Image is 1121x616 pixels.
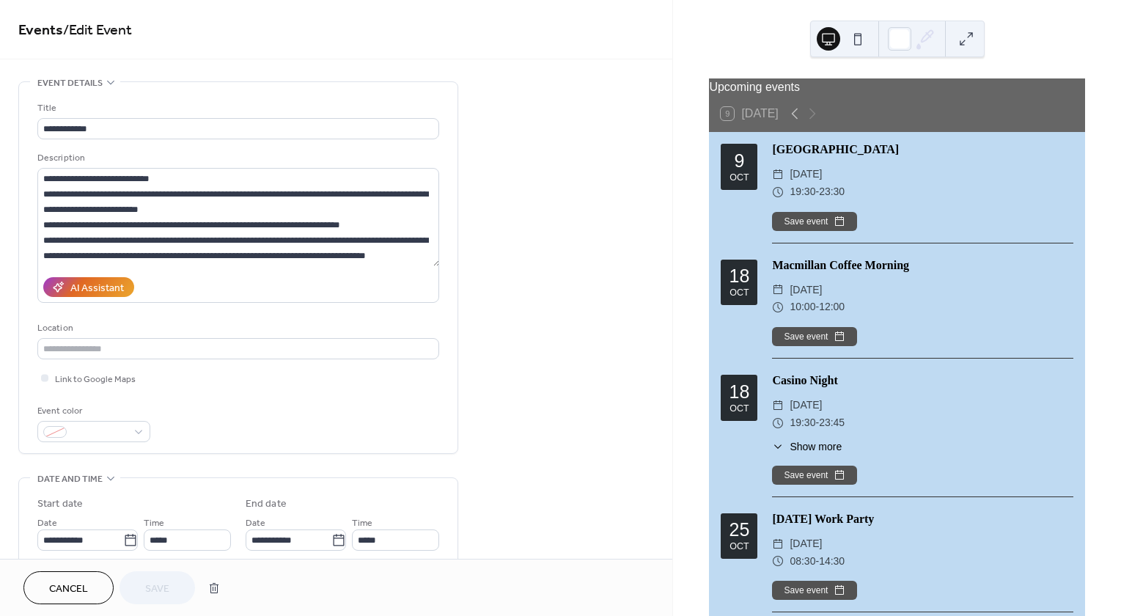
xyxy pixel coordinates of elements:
[55,372,136,387] span: Link to Google Maps
[772,183,784,201] div: ​
[772,581,857,600] button: Save event
[772,439,842,455] button: ​Show more
[772,510,1073,528] div: [DATE] Work Party
[709,78,1085,96] div: Upcoming events
[70,281,124,296] div: AI Assistant
[734,152,744,170] div: 9
[772,397,784,414] div: ​
[772,282,784,299] div: ​
[729,173,749,183] div: Oct
[37,516,57,531] span: Date
[729,267,750,285] div: 18
[43,277,134,297] button: AI Assistant
[772,212,857,231] button: Save event
[729,404,749,414] div: Oct
[772,439,784,455] div: ​
[729,542,749,551] div: Oct
[772,141,1073,158] div: [GEOGRAPHIC_DATA]
[819,414,845,432] span: 23:45
[772,535,784,553] div: ​
[729,383,750,401] div: 18
[37,76,103,91] span: Event details
[37,472,103,487] span: Date and time
[37,496,83,512] div: Start date
[790,535,822,553] span: [DATE]
[37,100,436,116] div: Title
[790,414,815,432] span: 19:30
[790,282,822,299] span: [DATE]
[790,553,815,571] span: 08:30
[790,397,822,414] span: [DATE]
[819,298,845,316] span: 12:00
[37,150,436,166] div: Description
[790,439,842,455] span: Show more
[37,320,436,336] div: Location
[144,516,164,531] span: Time
[772,166,784,183] div: ​
[790,298,815,316] span: 10:00
[729,288,749,298] div: Oct
[819,553,845,571] span: 14:30
[815,553,819,571] span: -
[246,496,287,512] div: End date
[37,403,147,419] div: Event color
[772,466,857,485] button: Save event
[23,571,114,604] button: Cancel
[772,257,1073,274] div: Macmillan Coffee Morning
[819,183,845,201] span: 23:30
[772,298,784,316] div: ​
[729,521,750,539] div: 25
[772,553,784,571] div: ​
[815,298,819,316] span: -
[63,16,132,45] span: / Edit Event
[49,582,88,597] span: Cancel
[772,414,784,432] div: ​
[18,16,63,45] a: Events
[352,516,372,531] span: Time
[772,372,1073,389] div: Casino Night
[790,166,822,183] span: [DATE]
[246,516,265,531] span: Date
[815,414,819,432] span: -
[790,183,815,201] span: 19:30
[815,183,819,201] span: -
[772,327,857,346] button: Save event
